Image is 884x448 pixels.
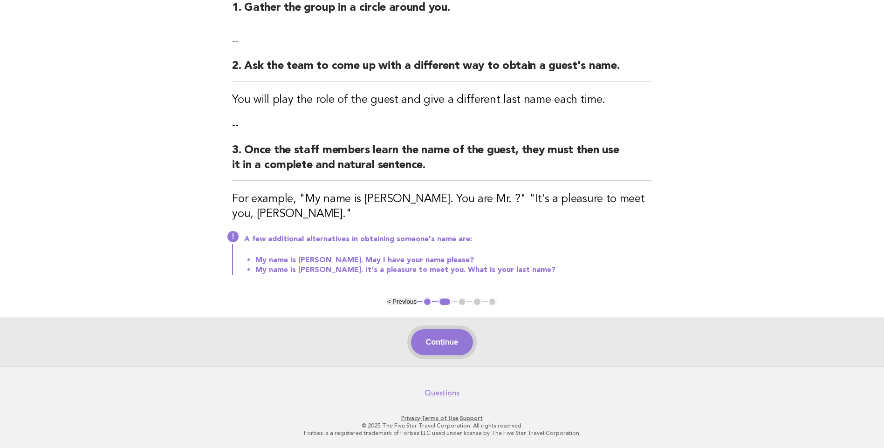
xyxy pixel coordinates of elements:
[157,422,727,429] p: © 2025 The Five Star Travel Corporation. All rights reserved.
[232,59,652,81] h2: 2. Ask the team to come up with a different way to obtain a guest's name.
[438,297,452,306] button: 2
[423,297,432,306] button: 1
[401,415,420,421] a: Privacy
[255,265,652,275] li: My name is [PERSON_NAME]. It's a pleasure to meet you. What is your last name?
[232,192,652,222] h3: For example, "My name is [PERSON_NAME]. You are Mr. ?" "It's a pleasure to meet you, [PERSON_NAME]."
[232,119,652,132] p: --
[421,415,459,421] a: Terms of Use
[425,388,459,398] a: Questions
[157,414,727,422] p: · ·
[232,34,652,48] p: --
[387,298,417,305] button: < Previous
[232,143,652,181] h2: 3. Once the staff members learn the name of the guest, they must then use it in a complete and na...
[232,0,652,23] h2: 1. Gather the group in a circle around you.
[255,255,652,265] li: My name is [PERSON_NAME]. May I have your name please?
[157,429,727,437] p: Forbes is a registered trademark of Forbes LLC used under license by The Five Star Travel Corpora...
[244,235,652,244] p: A few additional alternatives in obtaining someone's name are:
[460,415,483,421] a: Support
[411,329,473,355] button: Continue
[232,93,652,108] h3: You will play the role of the guest and give a different last name each time.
